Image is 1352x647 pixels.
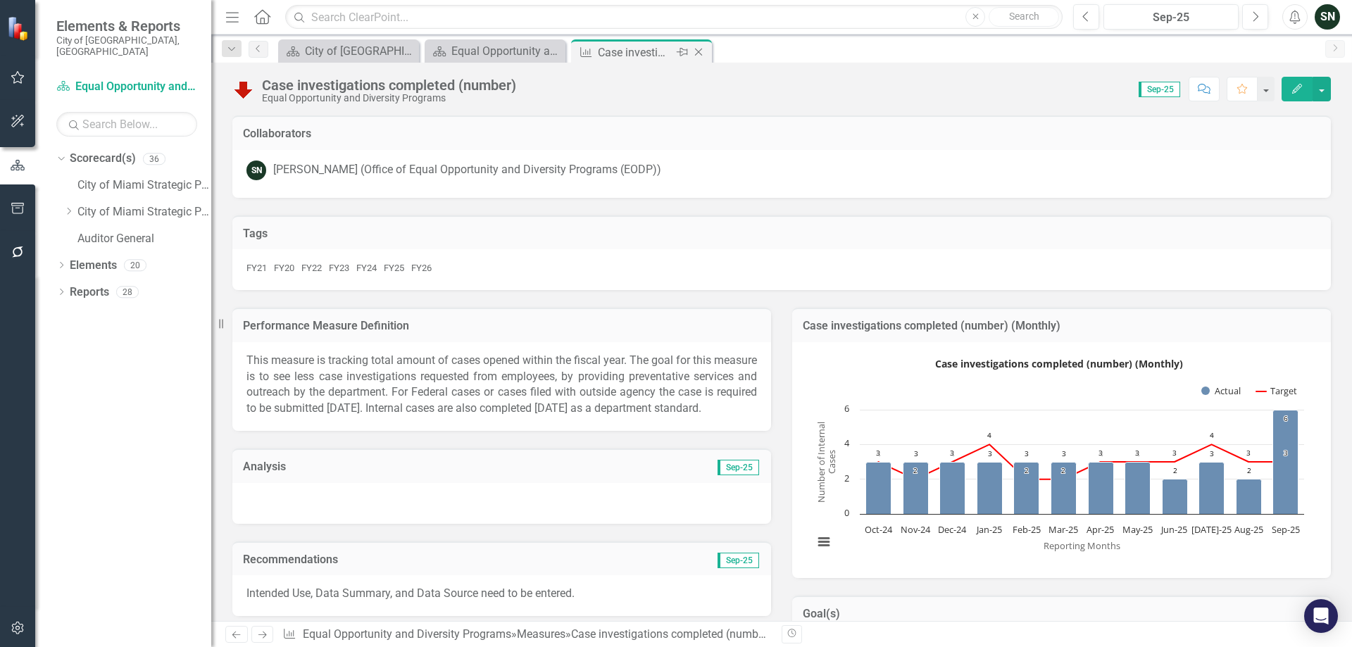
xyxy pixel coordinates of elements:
[303,627,511,641] a: Equal Opportunity and Diversity Programs
[56,79,197,95] a: Equal Opportunity and Diversity Programs
[243,227,1320,240] h3: Tags
[806,353,1317,564] div: Case investigations completed (number) (Monthly). Highcharts interactive chart.
[938,523,967,536] text: Dec-24
[1013,523,1041,536] text: Feb-25
[1201,384,1241,397] button: Show Actual
[1051,462,1077,514] path: Mar-25, 3. Actual.
[1139,82,1180,97] span: Sep-25
[803,608,1320,620] h3: Goal(s)
[1191,523,1232,536] text: [DATE]-25
[428,42,562,60] a: Equal Opportunity and Diversity Programs
[232,78,255,101] img: Below Plan
[1014,462,1039,514] path: Feb-25, 3. Actual.
[988,448,992,458] text: 3
[987,430,991,440] text: 4
[301,263,322,273] span: FY22
[243,553,599,566] h3: Recommendations
[1163,479,1188,514] path: Jun-25, 2. Actual.
[411,263,432,273] span: FY26
[866,462,891,514] path: Oct-24, 3. Actual.
[1304,599,1338,633] div: Open Intercom Messenger
[598,44,673,61] div: Case investigations completed (number)
[282,627,771,643] div: » »
[1009,11,1039,22] span: Search
[56,18,197,34] span: Elements & Reports
[70,258,117,274] a: Elements
[1173,465,1177,475] text: 2
[305,42,415,60] div: City of [GEOGRAPHIC_DATA]
[876,448,880,458] text: 3
[844,436,850,449] text: 4
[517,627,565,641] a: Measures
[1089,462,1114,514] path: Apr-25, 3. Actual.
[935,357,1183,370] text: Case investigations completed (number) (Monthly)
[77,204,211,220] a: City of Miami Strategic Plan (NEW)
[914,448,918,458] text: 3
[1272,523,1300,536] text: Sep-25
[950,448,954,458] text: 3
[56,112,197,137] input: Search Below...
[246,263,267,273] span: FY21
[1284,448,1288,458] text: 3
[56,34,197,58] small: City of [GEOGRAPHIC_DATA], [GEOGRAPHIC_DATA]
[718,553,759,568] span: Sep-25
[262,77,516,93] div: Case investigations completed (number)
[1061,465,1065,475] text: 2
[282,42,415,60] a: City of [GEOGRAPHIC_DATA]
[285,5,1063,30] input: Search ClearPoint...
[844,402,849,415] text: 6
[329,263,349,273] span: FY23
[1234,523,1263,536] text: Aug-25
[1199,462,1225,514] path: Jul-25, 3. Actual.
[1049,523,1078,536] text: Mar-25
[940,462,965,514] path: Dec-24, 3. Actual.
[1246,448,1251,458] text: 3
[1210,430,1214,440] text: 4
[274,263,294,273] span: FY20
[1160,523,1187,536] text: Jun-25
[1025,448,1029,458] text: 3
[844,506,849,519] text: 0
[1135,448,1139,458] text: 3
[989,7,1059,27] button: Search
[1108,9,1234,26] div: Sep-25
[1087,523,1114,536] text: Apr-25
[814,532,834,552] button: View chart menu, Case investigations completed (number) (Monthly)
[1315,4,1340,30] button: SN
[384,263,404,273] span: FY25
[273,162,661,178] div: [PERSON_NAME] (Office of Equal Opportunity and Diversity Programs (EODP))
[246,353,757,417] p: This measure is tracking total amount of cases opened within the fiscal year. The goal for this m...
[243,127,1320,140] h3: Collaborators
[1284,413,1288,423] text: 6
[844,472,849,484] text: 2
[70,151,136,167] a: Scorecard(s)
[1256,384,1298,397] button: Show Target
[246,586,757,602] p: Intended Use, Data Summary, and Data Source need to be entered.
[1247,465,1251,475] text: 2
[975,523,1002,536] text: Jan-25
[77,231,211,247] a: Auditor General
[246,161,266,180] div: SN
[1125,462,1151,514] path: May-25, 3. Actual.
[571,627,772,641] div: Case investigations completed (number)
[356,263,377,273] span: FY24
[865,523,893,536] text: Oct-24
[1273,410,1298,514] path: Sep-25, 6. Actual.
[806,353,1311,564] svg: Interactive chart
[1103,4,1239,30] button: Sep-25
[70,284,109,301] a: Reports
[913,465,918,475] text: 2
[1172,448,1177,458] text: 3
[116,286,139,298] div: 28
[977,462,1003,514] path: Jan-25, 3. Actual.
[1098,448,1103,458] text: 3
[243,320,760,332] h3: Performance Measure Definition
[718,460,759,475] span: Sep-25
[124,259,146,271] div: 20
[866,410,1298,514] g: Actual, series 1 of 2. Bar series with 12 bars.
[143,153,165,165] div: 36
[1210,448,1214,458] text: 3
[262,93,516,103] div: Equal Opportunity and Diversity Programs
[815,421,838,502] text: Number of Internal Cases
